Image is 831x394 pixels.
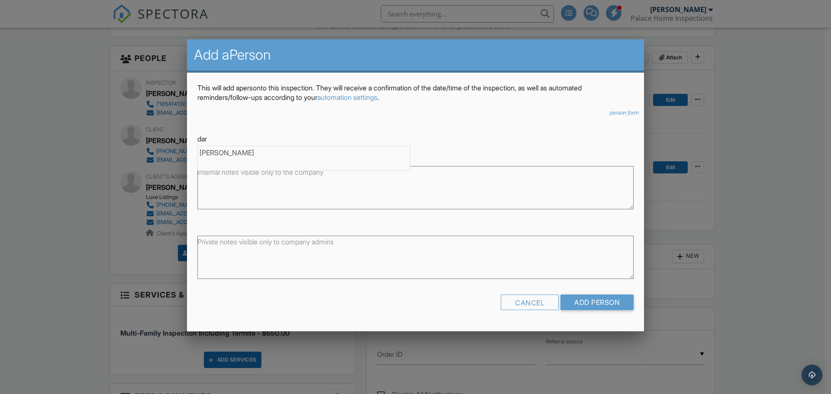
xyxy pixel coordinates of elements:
[197,237,334,247] label: Private notes visible only to company admins
[802,365,822,385] div: Open Intercom Messenger
[197,83,634,103] p: This will add a to this inspection. They will receive a confirmation of the date/time of the insp...
[197,167,323,177] label: Internal notes visible only to the company
[317,93,377,102] a: automation settings
[197,132,410,146] input: Search for a Person
[229,46,271,63] span: Person
[610,109,639,116] a: person form
[239,83,261,92] span: Person
[194,46,637,64] h2: Add a
[200,148,408,157] div: [PERSON_NAME]
[501,295,559,310] div: Cancel
[560,295,634,310] input: Add Person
